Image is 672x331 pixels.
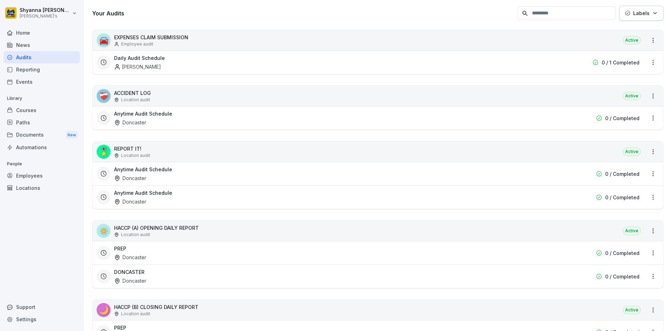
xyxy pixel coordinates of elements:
[114,268,145,276] h3: DONCASTER
[97,33,111,47] div: 🚘
[114,277,146,284] div: Doncaster
[623,92,641,100] div: Active
[605,194,639,201] p: 0 / Completed
[114,34,188,41] p: EXPENSES CLAIM SUBMISSION
[3,104,80,116] a: Courses
[114,89,151,97] p: ACCIDENT LOG
[3,27,80,39] a: Home
[92,9,514,17] h3: Your Audits
[623,227,641,235] div: Active
[114,166,172,173] h3: Anytime Audit Schedule
[20,14,71,19] p: [PERSON_NAME]'s
[114,303,198,311] p: HACCP (B) CLOSING DAILY REPORT
[3,39,80,51] a: News
[114,189,172,196] h3: Anytime Audit Schedule
[3,301,80,313] div: Support
[121,41,153,47] p: Employee audit
[3,93,80,104] p: Library
[3,129,80,142] a: DocumentsNew
[3,141,80,153] a: Automations
[3,63,80,76] a: Reporting
[619,6,664,21] button: Labels
[114,110,172,117] h3: Anytime Audit Schedule
[3,129,80,142] div: Documents
[3,158,80,170] p: People
[633,9,650,17] p: Labels
[121,152,150,159] p: Location audit
[602,59,639,66] p: 0 / 1 Completed
[114,245,126,252] h3: PREP
[114,174,146,182] div: Doncaster
[605,249,639,257] p: 0 / Completed
[623,306,641,314] div: Active
[605,273,639,280] p: 0 / Completed
[97,224,111,238] div: 🔅
[97,303,111,317] div: 🌙
[3,116,80,129] a: Paths
[114,54,165,62] h3: Daily Audit Schedule
[605,115,639,122] p: 0 / Completed
[121,232,150,238] p: Location audit
[3,170,80,182] a: Employees
[3,313,80,325] a: Settings
[3,182,80,194] a: Locations
[3,76,80,88] a: Events
[66,131,78,139] div: New
[114,224,199,232] p: HACCP (A) OPENING DAILY REPORT
[114,254,146,261] div: Doncaster
[97,145,111,159] div: 🎖️
[114,63,161,70] div: [PERSON_NAME]
[121,311,150,317] p: Location audit
[3,51,80,63] a: Audits
[121,97,150,103] p: Location audit
[623,36,641,44] div: Active
[97,89,111,103] div: ❤️‍🩹
[114,145,150,152] p: REPORT IT!
[605,170,639,178] p: 0 / Completed
[20,7,71,13] p: Shyanna [PERSON_NAME]
[623,147,641,156] div: Active
[114,119,146,126] div: Doncaster
[114,198,146,205] div: Doncaster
